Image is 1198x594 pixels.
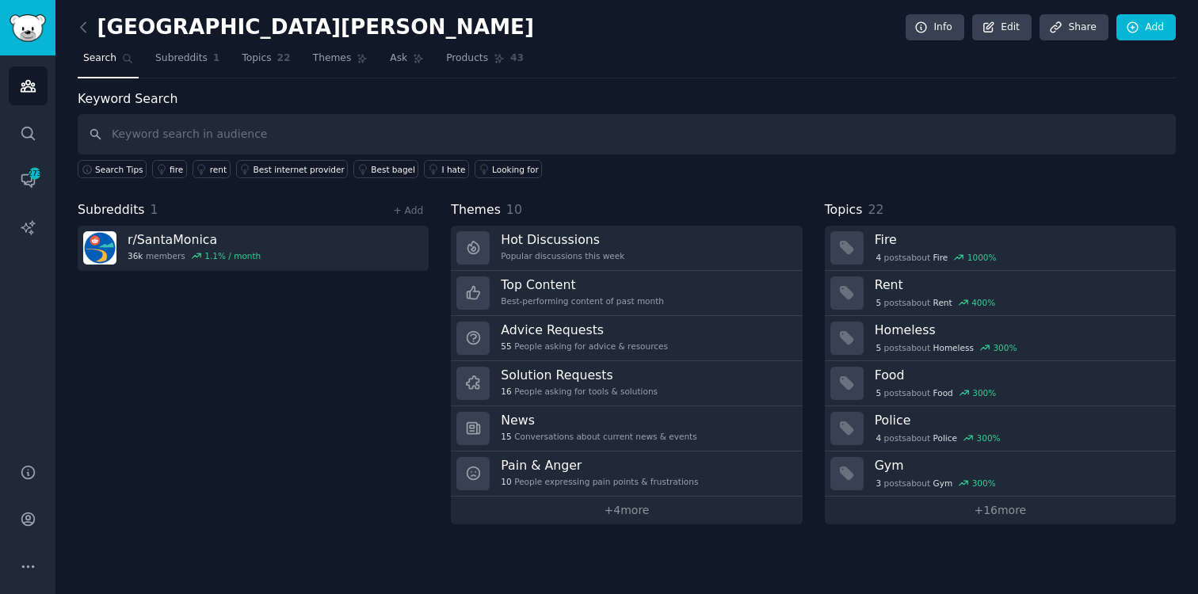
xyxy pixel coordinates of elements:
[307,46,374,78] a: Themes
[825,497,1176,524] a: +16more
[876,387,881,398] span: 5
[993,342,1017,353] div: 300 %
[313,51,352,66] span: Themes
[933,478,953,489] span: Gym
[210,164,227,175] div: rent
[501,431,511,442] span: 15
[371,164,415,175] div: Best bagel
[875,386,998,400] div: post s about
[868,202,883,217] span: 22
[977,432,1001,444] div: 300 %
[972,387,996,398] div: 300 %
[78,114,1176,154] input: Keyword search in audience
[78,46,139,78] a: Search
[204,250,261,261] div: 1.1 % / month
[825,316,1176,361] a: Homeless5postsaboutHomeless300%
[933,387,953,398] span: Food
[128,250,261,261] div: members
[825,361,1176,406] a: Food5postsaboutFood300%
[501,412,696,428] h3: News
[875,231,1165,248] h3: Fire
[475,160,542,178] a: Looking for
[501,367,658,383] h3: Solution Requests
[501,457,698,474] h3: Pain & Anger
[78,15,534,40] h2: [GEOGRAPHIC_DATA][PERSON_NAME]
[9,161,48,200] a: 273
[151,202,158,217] span: 1
[967,252,997,263] div: 1000 %
[152,160,187,178] a: fire
[875,431,1002,445] div: post s about
[150,46,225,78] a: Subreddits1
[876,342,881,353] span: 5
[875,250,998,265] div: post s about
[501,231,624,248] h3: Hot Discussions
[1040,14,1108,41] a: Share
[506,202,522,217] span: 10
[128,250,143,261] span: 36k
[501,476,511,487] span: 10
[155,51,208,66] span: Subreddits
[501,250,624,261] div: Popular discussions this week
[451,200,501,220] span: Themes
[825,451,1176,497] a: Gym3postsaboutGym300%
[972,478,996,489] div: 300 %
[451,316,802,361] a: Advice Requests55People asking for advice & resources
[972,14,1032,41] a: Edit
[390,51,407,66] span: Ask
[825,200,863,220] span: Topics
[825,406,1176,451] a: Police4postsaboutPolice300%
[875,341,1019,355] div: post s about
[876,478,881,489] span: 3
[875,412,1165,428] h3: Police
[384,46,429,78] a: Ask
[83,51,116,66] span: Search
[353,160,418,178] a: Best bagel
[875,367,1165,383] h3: Food
[876,252,881,263] span: 4
[451,406,802,451] a: News15Conversations about current news & events
[501,276,664,293] h3: Top Content
[242,51,271,66] span: Topics
[277,51,291,66] span: 22
[933,342,974,353] span: Homeless
[78,200,145,220] span: Subreddits
[451,226,802,271] a: Hot DiscussionsPopular discussions this week
[213,51,220,66] span: 1
[236,160,349,178] a: Best internet provider
[501,476,698,487] div: People expressing pain points & frustrations
[236,46,296,78] a: Topics22
[825,271,1176,316] a: Rent5postsaboutRent400%
[510,51,524,66] span: 43
[441,46,529,78] a: Products43
[875,322,1165,338] h3: Homeless
[875,295,997,310] div: post s about
[451,361,802,406] a: Solution Requests16People asking for tools & solutions
[876,297,881,308] span: 5
[501,341,511,352] span: 55
[875,476,998,490] div: post s about
[933,297,952,308] span: Rent
[501,386,658,397] div: People asking for tools & solutions
[1116,14,1176,41] a: Add
[424,160,469,178] a: I hate
[501,386,511,397] span: 16
[254,164,345,175] div: Best internet provider
[501,431,696,442] div: Conversations about current news & events
[78,91,177,106] label: Keyword Search
[971,297,995,308] div: 400 %
[10,14,46,42] img: GummySearch logo
[446,51,488,66] span: Products
[95,164,143,175] span: Search Tips
[78,226,429,271] a: r/SantaMonica36kmembers1.1% / month
[451,451,802,497] a: Pain & Anger10People expressing pain points & frustrations
[875,457,1165,474] h3: Gym
[875,276,1165,293] h3: Rent
[193,160,231,178] a: rent
[906,14,964,41] a: Info
[501,322,668,338] h3: Advice Requests
[501,295,664,307] div: Best-performing content of past month
[451,271,802,316] a: Top ContentBest-performing content of past month
[78,160,147,178] button: Search Tips
[825,226,1176,271] a: Fire4postsaboutFire1000%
